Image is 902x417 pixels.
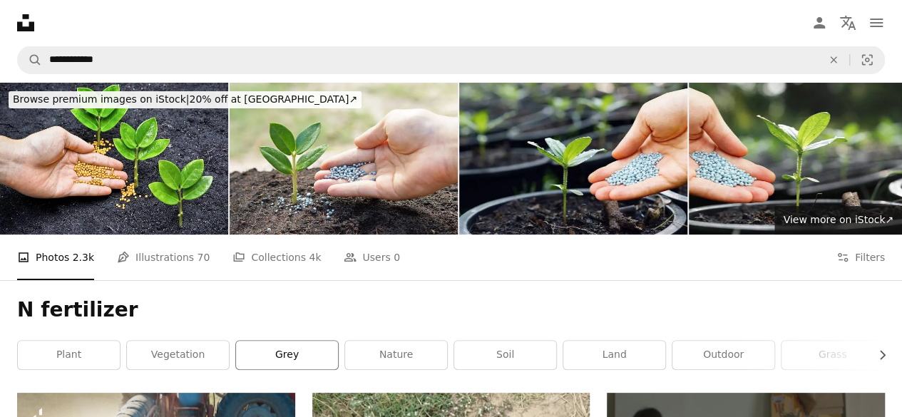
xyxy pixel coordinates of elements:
a: Log in / Sign up [805,9,834,37]
button: Search Unsplash [18,46,42,73]
button: scroll list to the right [869,341,885,369]
span: View more on iStock ↗ [783,214,893,225]
a: Home — Unsplash [17,14,34,31]
a: Illustrations 70 [117,235,210,280]
a: nature [345,341,447,369]
a: plant [18,341,120,369]
a: View more on iStock↗ [774,206,902,235]
span: 0 [394,249,400,265]
span: 70 [198,249,210,265]
a: land [563,341,665,369]
form: Find visuals sitewide [17,46,885,74]
button: Menu [862,9,891,37]
a: Users 0 [344,235,400,280]
span: 4k [309,249,321,265]
img: planting a tree [459,83,687,235]
a: grey [236,341,338,369]
a: soil [454,341,556,369]
button: Language [834,9,862,37]
button: Visual search [850,46,884,73]
a: grass [781,341,883,369]
a: outdoor [672,341,774,369]
button: Filters [836,235,885,280]
img: growing tree [230,83,458,235]
span: Browse premium images on iStock | [13,93,189,105]
span: 20% off at [GEOGRAPHIC_DATA] ↗ [13,93,357,105]
h1: N fertilizer [17,297,885,323]
a: Collections 4k [232,235,321,280]
a: vegetation [127,341,229,369]
button: Clear [818,46,849,73]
